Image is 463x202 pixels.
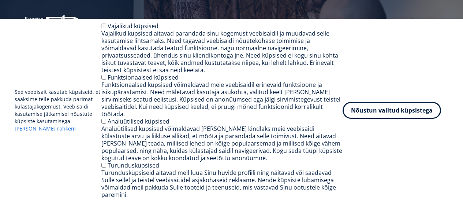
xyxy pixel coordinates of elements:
p: See veebisait kasutab küpsiseid, et saaksime teile pakkuda parimat külastajakogemust. Veebisaidi ... [15,88,101,132]
a: [PERSON_NAME] rohkem [15,125,76,132]
div: Funktsionaalsed küpsised võimaldavad meie veebisaidil erinevaid funktsioone ja isikupärastamist. ... [101,81,343,118]
label: Funktsionaalsed küpsised [108,73,179,81]
label: Analüütilised küpsised [108,117,169,125]
div: Turundusküpsiseid aitavad meil luua Sinu huvide profiili ning näitavad või saadavad Sulle sellel ... [101,169,343,198]
div: Analüütilised küpsised võimaldavad [PERSON_NAME] kindlaks meie veebisaidi külastuste arvu ja liik... [101,125,343,162]
label: Turundusküpsised [108,161,159,169]
label: Vajalikud küpsised [108,22,158,30]
div: Vajalikud küpsised aitavad parandada sinu kogemust veebisaidil ja muudavad selle kasutamise lihts... [101,30,343,74]
button: Nõustun valitud küpsistega [343,102,441,119]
